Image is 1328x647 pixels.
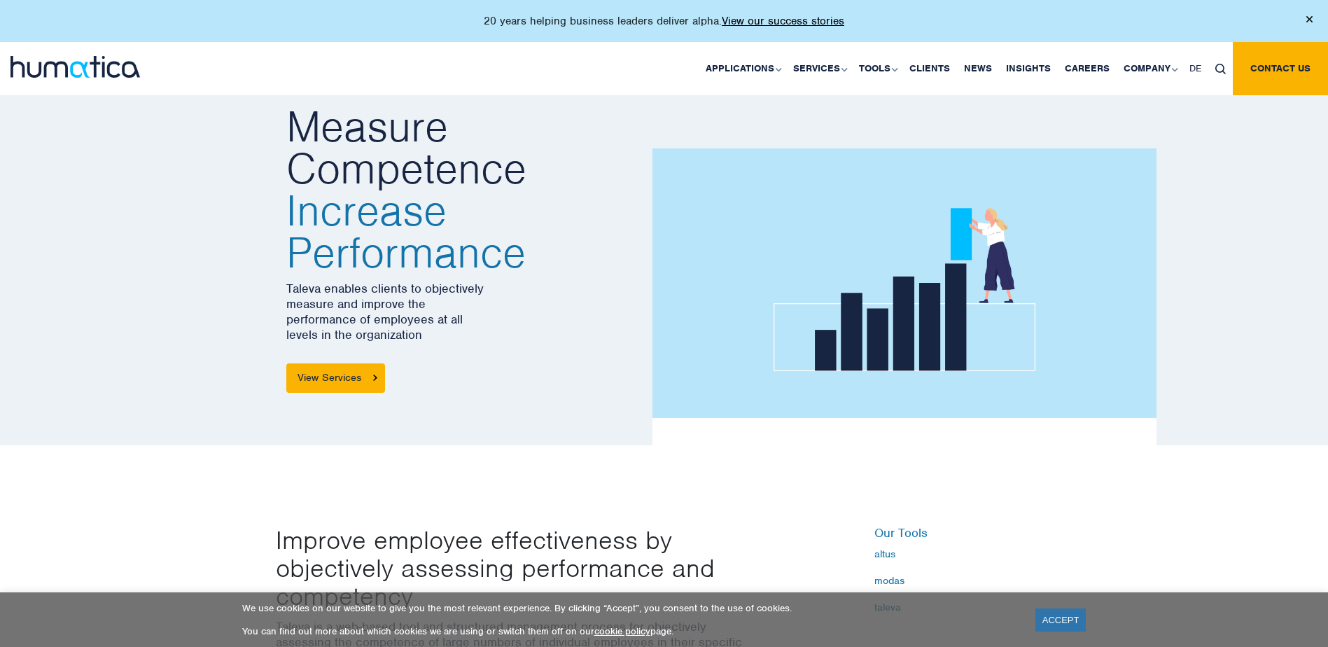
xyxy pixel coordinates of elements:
a: Contact us [1233,42,1328,95]
a: modas [874,575,1053,586]
a: ACCEPT [1035,608,1086,632]
a: Company [1117,42,1182,95]
a: View our success stories [722,14,844,28]
img: search_icon [1215,64,1226,74]
span: Increase Performance [286,190,641,274]
a: Insights [999,42,1058,95]
a: cookie policy [594,625,650,637]
img: about_banner1 [652,148,1156,445]
a: Careers [1058,42,1117,95]
a: View Services [286,363,385,393]
a: Clients [902,42,957,95]
a: Applications [699,42,786,95]
a: Tools [852,42,902,95]
h6: Our Tools [874,526,1053,541]
p: Taleva enables clients to objectively measure and improve the performance of employees at all lev... [286,281,641,342]
a: Services [786,42,852,95]
p: We use cookies on our website to give you the most relevant experience. By clicking “Accept”, you... [242,602,1018,614]
img: logo [11,56,140,78]
p: 20 years helping business leaders deliver alpha. [484,14,844,28]
a: News [957,42,999,95]
h2: Measure Competence [286,106,641,274]
p: Improve employee effectiveness by objectively assessing performance and competency [276,526,787,610]
p: You can find out more about which cookies we are using or switch them off on our page. [242,625,1018,637]
span: DE [1189,62,1201,74]
img: arrowicon [373,375,377,381]
a: DE [1182,42,1208,95]
a: altus [874,548,1053,559]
